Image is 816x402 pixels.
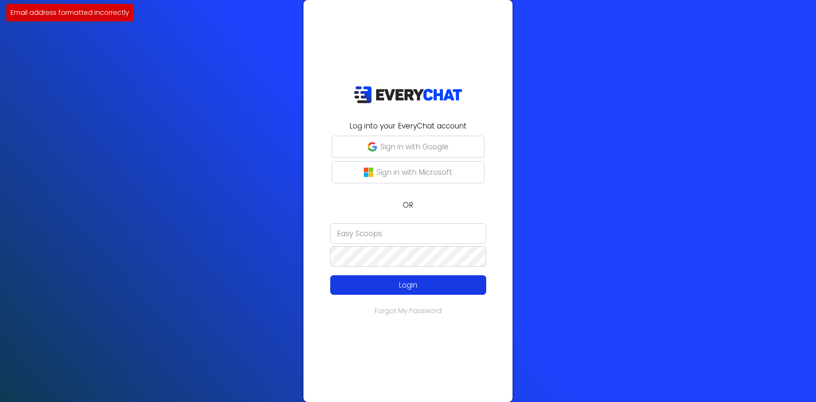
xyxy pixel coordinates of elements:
[364,168,373,177] img: microsoft-logo.png
[354,86,462,103] img: EveryChat_logo_dark.png
[309,120,507,131] h2: Log into your EveryChat account
[375,306,442,316] a: Forgot My Password
[11,7,129,18] p: Email address formatted incorrectly
[380,141,448,152] p: Sign in with Google
[309,200,507,211] p: OR
[377,167,452,178] p: Sign in with Microsoft
[330,223,486,244] input: Email
[330,275,486,295] button: Login
[368,142,377,151] img: google-g.png
[332,136,484,158] button: Sign in with Google
[346,279,470,291] p: Login
[332,161,484,183] button: Sign in with Microsoft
